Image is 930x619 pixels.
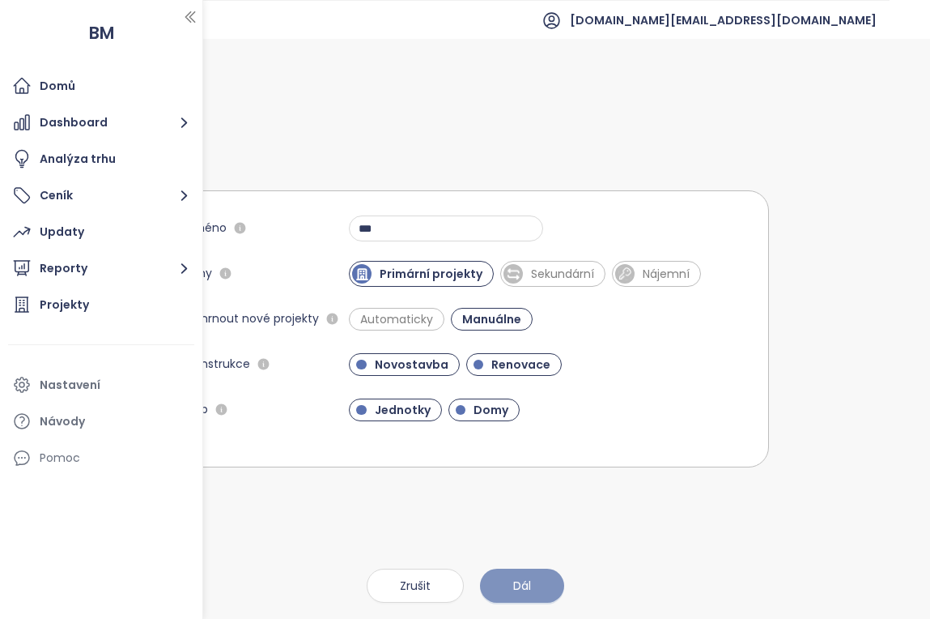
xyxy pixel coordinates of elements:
a: Nastavení [8,369,194,401]
div: Trhy [187,264,236,284]
div: Jméno [187,219,250,238]
button: Trhy [216,264,236,284]
img: rental market [618,267,631,280]
a: Domů [8,70,194,102]
div: Analýza trhu [40,149,116,169]
span: Nájemní [635,266,698,282]
div: Zahrnout nové projekty [187,309,342,329]
button: Typ [212,400,231,420]
span: Zrušit [400,577,431,595]
span: [DOMAIN_NAME][EMAIL_ADDRESS][DOMAIN_NAME] [570,1,877,40]
div: Návody [40,412,85,432]
div: Nastavení [40,375,100,395]
span: Primární projekty [372,266,490,282]
a: Návody [8,405,194,438]
div: Domů [40,76,75,96]
a: Projekty [8,288,194,321]
span: Jednotky [367,402,439,418]
button: Ceník [8,179,194,211]
div: BM [10,13,193,53]
button: Konstrukce [254,355,274,374]
button: Reporty [8,252,194,284]
span: Manuálne [454,311,529,327]
span: Automaticky [352,311,441,327]
img: primary market [355,267,369,281]
div: Typ [187,400,231,420]
button: Jméno [231,219,250,238]
button: Zahrnout nové projekty [323,309,342,329]
span: Novostavba [367,356,457,373]
span: Sekundární [523,266,602,282]
span: Dál [513,577,531,595]
div: Pomoc [40,448,80,468]
img: secondary market [507,267,520,280]
a: Analýza trhu [8,143,194,175]
div: Updaty [40,222,84,242]
button: Dashboard [8,106,194,139]
span: Renovace [483,356,558,373]
span: Domy [465,402,516,418]
div: Konstrukce [187,355,274,374]
div: Pomoc [8,442,194,474]
button: Zrušit [367,569,464,603]
div: Projekty [40,295,89,315]
a: Updaty [8,216,194,248]
button: Dál [480,569,564,603]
